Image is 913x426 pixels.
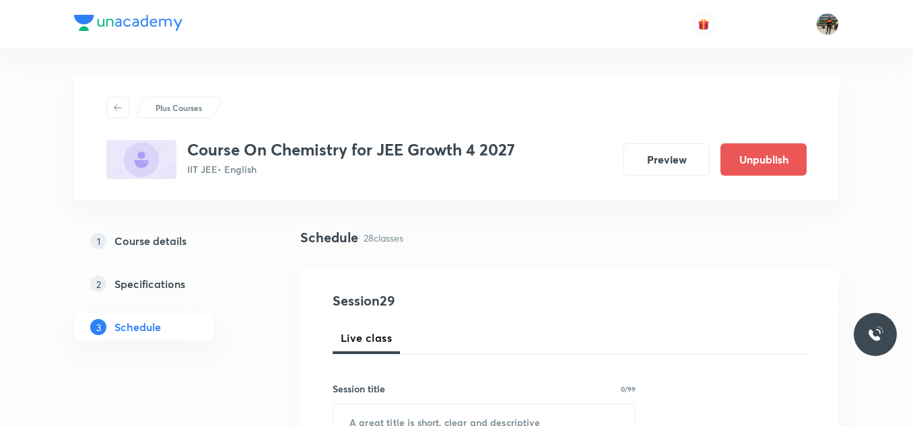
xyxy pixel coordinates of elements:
[333,382,385,396] h6: Session title
[867,326,883,343] img: ttu
[156,102,202,114] p: Plus Courses
[114,319,161,335] h5: Schedule
[187,162,515,176] p: IIT JEE • English
[74,271,257,297] a: 2Specifications
[90,233,106,249] p: 1
[333,291,578,311] h4: Session 29
[720,143,807,176] button: Unpublish
[114,276,185,292] h5: Specifications
[187,140,515,159] h3: Course On Chemistry for JEE Growth 4 2027
[74,15,182,31] img: Company Logo
[74,227,257,254] a: 1Course details
[698,18,710,30] img: avatar
[90,319,106,335] p: 3
[621,386,636,392] p: 0/99
[106,140,176,179] img: 88D8E891-2304-4B3D-B4A2-359CFEF8BC5A_plus.png
[300,227,358,248] h4: Schedule
[90,276,106,292] p: 2
[623,143,710,176] button: Preview
[74,15,182,34] a: Company Logo
[364,231,403,245] p: 28 classes
[341,330,392,346] span: Live class
[816,13,839,36] img: Shrikanth Reddy
[693,13,714,35] button: avatar
[114,233,187,249] h5: Course details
